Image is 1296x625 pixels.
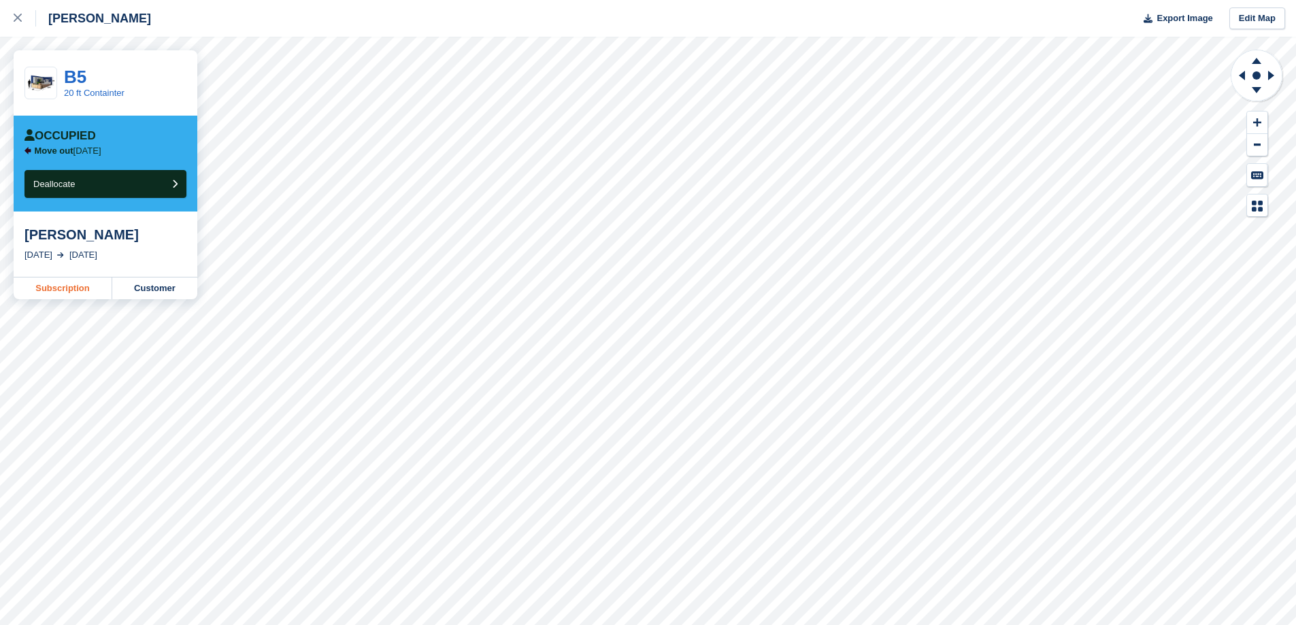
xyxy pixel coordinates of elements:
[25,71,56,95] img: 20-ft-container.jpg
[57,252,64,258] img: arrow-right-light-icn-cde0832a797a2874e46488d9cf13f60e5c3a73dbe684e267c42b8395dfbc2abf.svg
[1247,195,1267,217] button: Map Legend
[1247,164,1267,186] button: Keyboard Shortcuts
[1157,12,1212,25] span: Export Image
[1135,7,1213,30] button: Export Image
[24,248,52,262] div: [DATE]
[36,10,151,27] div: [PERSON_NAME]
[24,170,186,198] button: Deallocate
[64,88,124,98] a: 20 ft Containter
[1247,134,1267,156] button: Zoom Out
[24,147,31,154] img: arrow-left-icn-90495f2de72eb5bd0bd1c3c35deca35cc13f817d75bef06ecd7c0b315636ce7e.svg
[35,146,101,156] p: [DATE]
[1229,7,1285,30] a: Edit Map
[1247,112,1267,134] button: Zoom In
[69,248,97,262] div: [DATE]
[14,277,112,299] a: Subscription
[112,277,197,299] a: Customer
[64,67,86,87] a: B5
[24,226,186,243] div: [PERSON_NAME]
[24,129,96,143] div: Occupied
[33,179,75,189] span: Deallocate
[35,146,73,156] span: Move out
